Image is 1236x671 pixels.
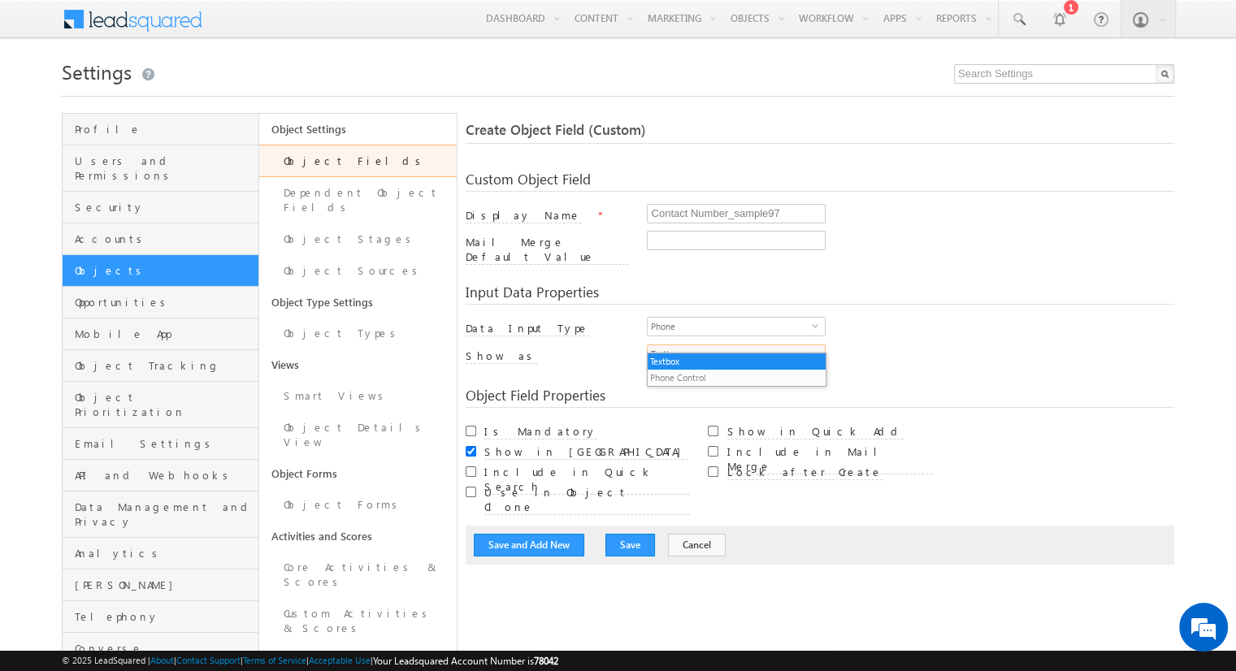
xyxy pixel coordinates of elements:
[75,468,254,483] span: API and Webhooks
[648,318,812,335] span: Phone
[309,655,371,665] a: Acceptable Use
[727,465,883,480] label: Lock after Create
[668,534,726,556] button: Cancel
[243,655,306,665] a: Terms of Service
[812,349,825,357] span: select
[75,500,254,529] span: Data Management and Privacy
[63,318,258,350] a: Mobile App
[466,348,538,364] label: Show as
[534,655,558,667] span: 78042
[812,322,825,329] span: select
[648,353,825,370] li: Textbox
[75,200,254,214] span: Security
[259,489,456,521] a: Object Forms
[466,208,594,222] a: Display Name
[648,370,825,386] li: Phone Control
[259,223,456,255] a: Object Stages
[466,388,1174,408] div: Object Field Properties
[648,345,812,363] span: Textbox
[75,295,254,310] span: Opportunities
[63,460,258,491] a: API and Webhooks
[63,350,258,382] a: Object Tracking
[484,500,689,513] a: Use in Object Clone
[727,424,904,439] label: Show in Quick Add
[466,321,589,336] label: Data Input Type
[727,465,883,478] a: Lock after Create
[954,64,1174,84] input: Search Settings
[484,479,689,493] a: Include in Quick Search
[466,285,1174,305] div: Input Data Properties
[259,287,456,318] a: Object Type Settings
[21,150,297,487] textarea: Type your message and hit 'Enter'
[62,653,558,669] span: © 2025 LeadSquared | | | | |
[75,609,254,624] span: Telephony
[259,380,456,412] a: Smart Views
[62,58,132,84] span: Settings
[63,287,258,318] a: Opportunities
[75,154,254,183] span: Users and Permissions
[63,114,258,145] a: Profile
[259,598,456,644] a: Custom Activities & Scores
[605,534,655,556] button: Save
[63,569,258,601] a: [PERSON_NAME]
[259,349,456,380] a: Views
[259,145,456,177] a: Object Fields
[484,485,689,515] label: Use in Object Clone
[259,318,456,349] a: Object Types
[259,177,456,223] a: Dependent Object Fields
[176,655,241,665] a: Contact Support
[259,552,456,598] a: Core Activities & Scores
[727,459,932,473] a: Include in Mail Merge
[63,255,258,287] a: Objects
[75,358,254,373] span: Object Tracking
[150,655,174,665] a: About
[75,122,254,136] span: Profile
[484,465,689,495] label: Include in Quick Search
[63,601,258,633] a: Telephony
[63,491,258,538] a: Data Management and Privacy
[75,327,254,341] span: Mobile App
[466,249,629,263] a: Mail Merge Default Value
[63,633,258,665] a: Converse
[727,424,904,438] a: Show in Quick Add
[63,382,258,428] a: Object Prioritization
[373,655,558,667] span: Your Leadsquared Account Number is
[63,428,258,460] a: Email Settings
[267,8,306,47] div: Minimize live chat window
[484,424,597,438] a: Is Mandatory
[466,348,538,362] a: Show as
[259,114,456,145] a: Object Settings
[75,390,254,419] span: Object Prioritization
[466,120,646,139] span: Create Object Field (Custom)
[221,500,295,522] em: Start Chat
[474,534,584,556] button: Save and Add New
[75,546,254,561] span: Analytics
[484,444,688,458] a: Show in [GEOGRAPHIC_DATA]
[259,458,456,489] a: Object Forms
[484,444,688,460] label: Show in [GEOGRAPHIC_DATA]
[75,578,254,592] span: [PERSON_NAME]
[75,263,254,278] span: Objects
[75,641,254,656] span: Converse
[466,321,589,335] a: Data Input Type
[63,192,258,223] a: Security
[466,172,1174,192] div: Custom Object Field
[466,235,629,265] label: Mail Merge Default Value
[75,436,254,451] span: Email Settings
[727,444,932,474] label: Include in Mail Merge
[28,85,68,106] img: d_60004797649_company_0_60004797649
[63,538,258,569] a: Analytics
[63,223,258,255] a: Accounts
[466,208,581,223] label: Display Name
[259,412,456,458] a: Object Details View
[484,424,597,439] label: Is Mandatory
[85,85,273,106] div: Chat with us now
[259,521,456,552] a: Activities and Scores
[63,145,258,192] a: Users and Permissions
[259,255,456,287] a: Object Sources
[75,232,254,246] span: Accounts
